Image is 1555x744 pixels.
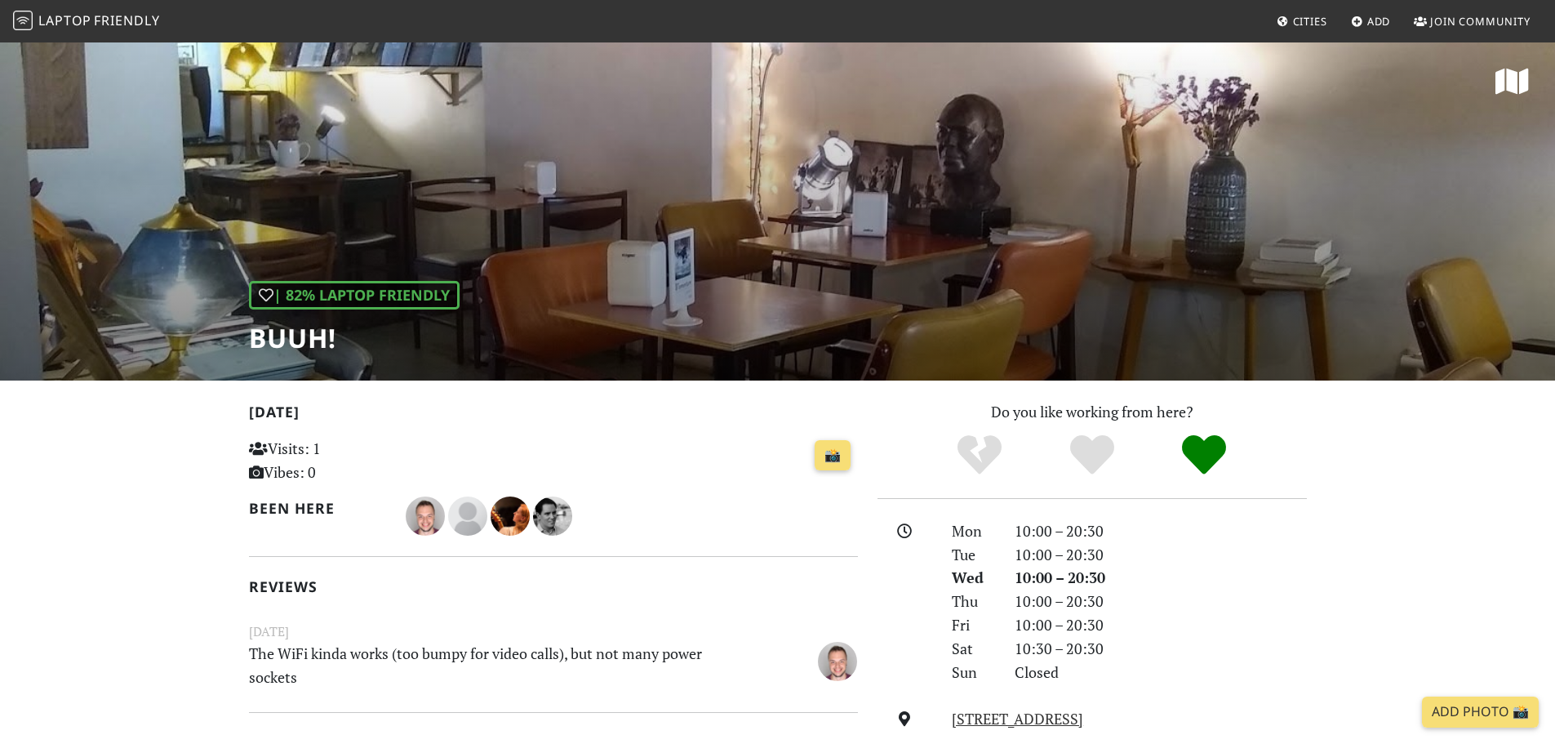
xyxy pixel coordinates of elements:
[942,637,1004,661] div: Sat
[249,500,387,517] h2: Been here
[1422,697,1539,728] a: Add Photo 📸
[249,323,460,354] h1: BUuh!
[1005,543,1317,567] div: 10:00 – 20:30
[1407,7,1537,36] a: Join Community
[1005,613,1317,637] div: 10:00 – 20:30
[249,403,858,427] h2: [DATE]
[1344,7,1397,36] a: Add
[448,497,487,536] img: blank-535327c66bd565773addf3077783bbfce4b00ec00e9fd257753287c682c7fa38.png
[533,497,572,536] img: 1453-goncalo.jpg
[1005,637,1317,661] div: 10:30 – 20:30
[877,400,1307,424] p: Do you like working from here?
[1036,433,1148,478] div: Yes
[38,11,91,29] span: Laptop
[249,578,858,595] h2: Reviews
[818,649,857,669] span: Danilo Aleixo
[239,642,763,689] p: The WiFi kinda works (too bumpy for video calls), but not many power sockets
[1005,661,1317,684] div: Closed
[942,661,1004,684] div: Sun
[13,11,33,30] img: LaptopFriendly
[1293,14,1327,29] span: Cities
[942,613,1004,637] div: Fri
[406,505,448,524] span: Danilo Aleixo
[942,543,1004,567] div: Tue
[533,505,572,524] span: Gonçalo Huet de Bacellar
[1148,433,1260,478] div: Definitely!
[818,642,857,681] img: 5096-danilo.jpg
[952,709,1083,728] a: [STREET_ADDRESS]
[448,505,491,524] span: vera viana
[1005,590,1317,613] div: 10:00 – 20:30
[13,7,160,36] a: LaptopFriendly LaptopFriendly
[491,497,530,536] img: 1632-ana.jpg
[249,437,439,484] p: Visits: 1 Vibes: 0
[249,281,460,310] div: | 82% Laptop Friendly
[1005,566,1317,590] div: 10:00 – 20:30
[491,505,533,524] span: Ana Sousa
[94,11,159,29] span: Friendly
[1367,14,1391,29] span: Add
[942,590,1004,613] div: Thu
[406,497,445,536] img: 5096-danilo.jpg
[815,440,851,471] a: 📸
[923,433,1036,478] div: No
[1270,7,1334,36] a: Cities
[942,519,1004,543] div: Mon
[1005,519,1317,543] div: 10:00 – 20:30
[942,566,1004,590] div: Wed
[1430,14,1531,29] span: Join Community
[239,621,868,642] small: [DATE]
